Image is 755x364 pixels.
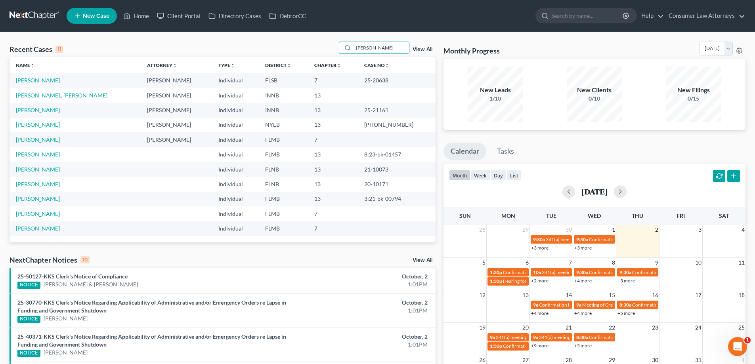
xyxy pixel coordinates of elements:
td: Individual [212,192,259,206]
td: FLMB [259,221,308,236]
span: 28 [478,225,486,234]
a: [PERSON_NAME] [16,121,60,128]
td: Individual [212,118,259,132]
td: 7 [308,206,358,221]
span: 3 [698,225,702,234]
td: [PHONE_NUMBER] [358,118,436,132]
td: FLNB [259,177,308,191]
span: 18 [738,290,745,300]
div: Recent Cases [10,44,63,54]
span: 10 [694,258,702,267]
a: Home [119,9,153,23]
td: Individual [212,147,259,162]
span: 9a [576,302,581,308]
a: Districtunfold_more [265,62,291,68]
span: 9:30a [576,269,588,275]
td: 25-21161 [358,103,436,117]
a: [PERSON_NAME] [16,136,60,143]
a: +3 more [574,245,592,251]
span: 6 [525,258,529,267]
div: New Filings [666,86,721,95]
span: 9a [533,334,538,340]
span: 24 [694,323,702,332]
input: Search by name... [551,8,624,23]
td: 7 [308,73,358,88]
span: 12 [478,290,486,300]
span: 341(a) meeting for [PERSON_NAME] [546,236,622,242]
a: Client Portal [153,9,205,23]
iframe: Intercom live chat [728,337,747,356]
span: 1:30p [490,343,502,349]
span: Confirmation Hearing [PERSON_NAME] [589,334,673,340]
div: New Leads [468,86,523,95]
span: 9:30a [533,236,545,242]
span: 7 [568,258,573,267]
a: [PERSON_NAME] [16,107,60,113]
a: +2 more [531,278,549,284]
td: INNB [259,88,308,103]
div: 1:01PM [296,280,428,288]
a: Help [637,9,664,23]
td: NYEB [259,118,308,132]
td: [PERSON_NAME] [141,118,212,132]
span: Mon [501,212,515,219]
a: +4 more [531,310,549,316]
span: 8:30a [619,302,631,308]
div: 10 [80,256,90,263]
i: unfold_more [230,63,235,68]
span: 13 [522,290,529,300]
span: 19 [478,323,486,332]
span: 15 [608,290,616,300]
td: [PERSON_NAME] [141,103,212,117]
div: 1:01PM [296,307,428,314]
a: Calendar [443,143,486,160]
span: 21 [565,323,573,332]
h2: [DATE] [581,187,608,196]
span: 341(a) meeting for [PERSON_NAME] [542,269,618,275]
span: 17 [694,290,702,300]
span: 23 [651,323,659,332]
span: Thu [632,212,643,219]
a: [PERSON_NAME] [44,314,88,322]
a: [PERSON_NAME] [16,210,60,217]
span: 9 [654,258,659,267]
a: +5 more [574,343,592,349]
span: Wed [588,212,601,219]
h3: Monthly Progress [443,46,500,55]
a: [PERSON_NAME] [16,225,60,232]
span: Confirmation hearing for [PERSON_NAME] [589,236,679,242]
span: 1:30p [490,278,502,284]
a: Typeunfold_more [218,62,235,68]
a: 25-30770-KKS Clerk's Notice Regarding Applicability of Administrative and/or Emergency Orders re ... [17,299,286,314]
a: 25-50127-KKS Clerk's Notice of Compliance [17,273,128,280]
div: October, 2 [296,273,428,280]
td: Individual [212,177,259,191]
div: October, 2 [296,333,428,341]
span: 16 [651,290,659,300]
span: 9a [490,334,495,340]
span: Sun [459,212,471,219]
td: FLMB [259,132,308,147]
td: Individual [212,132,259,147]
a: +5 more [617,278,635,284]
div: NOTICE [17,316,40,323]
div: NOTICE [17,282,40,289]
i: unfold_more [336,63,341,68]
span: 341(a) meeting for [PERSON_NAME] [539,334,615,340]
td: Individual [212,162,259,177]
a: [PERSON_NAME] [44,349,88,356]
i: unfold_more [30,63,35,68]
a: [PERSON_NAME] [16,151,60,158]
button: list [507,170,522,181]
td: 13 [308,88,358,103]
div: NextChapter Notices [10,255,90,265]
i: unfold_more [385,63,390,68]
span: 5 [482,258,486,267]
span: 4 [741,225,745,234]
button: day [490,170,507,181]
span: Fri [677,212,685,219]
a: [PERSON_NAME] [16,77,60,84]
td: Individual [212,88,259,103]
span: Sat [719,212,729,219]
div: 1/10 [468,95,523,103]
